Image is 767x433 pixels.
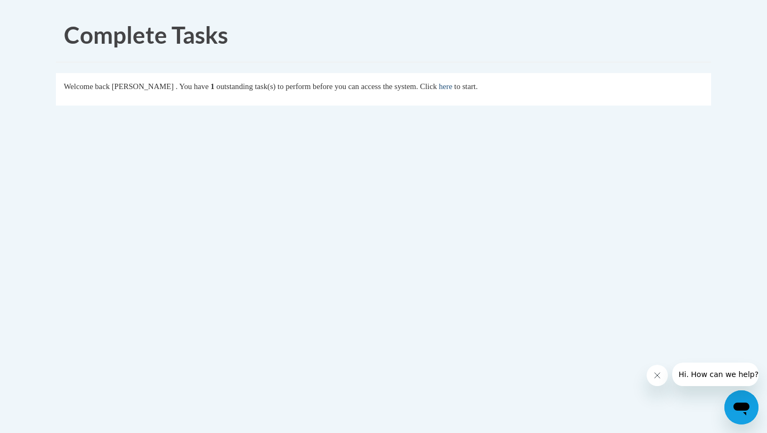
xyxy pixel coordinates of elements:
span: [PERSON_NAME] [112,82,174,91]
a: here [439,82,452,91]
span: . You have [176,82,209,91]
span: Complete Tasks [64,21,228,49]
iframe: Message from company [672,363,758,386]
span: Welcome back [64,82,110,91]
iframe: Close message [647,365,668,386]
span: outstanding task(s) to perform before you can access the system. Click [216,82,437,91]
span: to start. [454,82,478,91]
iframe: Button to launch messaging window [724,390,758,424]
span: 1 [210,82,214,91]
